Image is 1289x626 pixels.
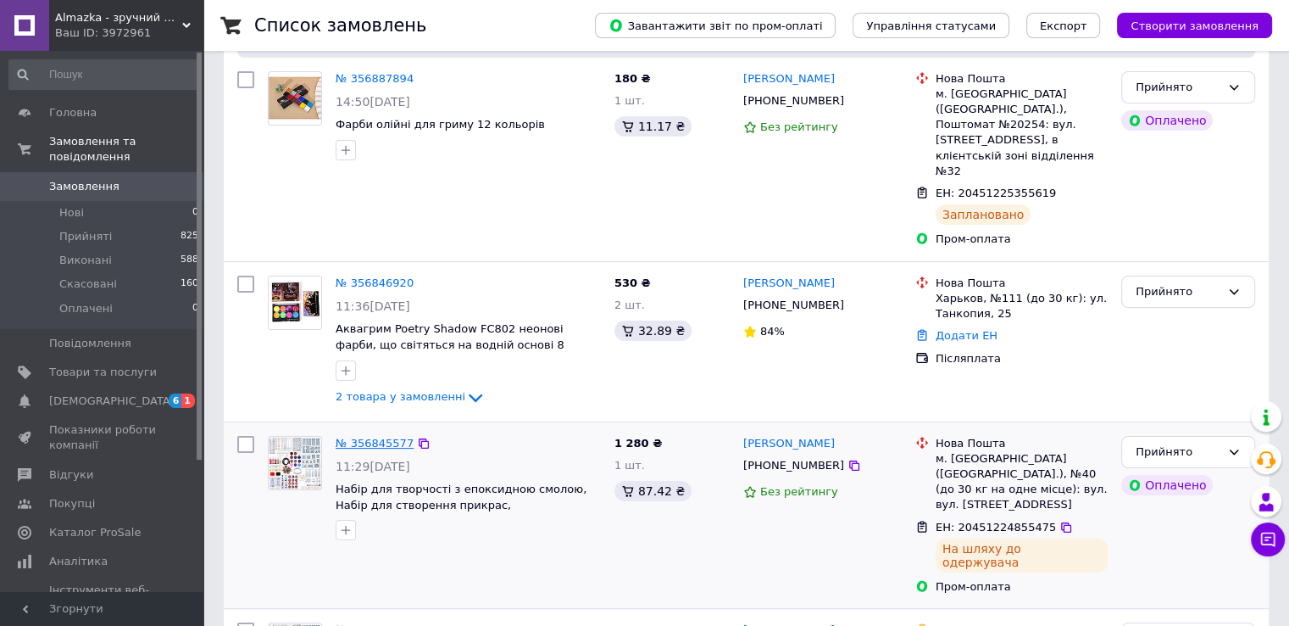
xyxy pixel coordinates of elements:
span: 14:50[DATE] [336,95,410,109]
div: Ваш ID: 3972961 [55,25,203,41]
span: Прийняті [59,229,112,244]
a: № 356846920 [336,277,414,289]
span: Замовлення та повідомлення [49,134,203,165]
div: м. [GEOGRAPHIC_DATA] ([GEOGRAPHIC_DATA].), Поштомат №20254: вул. [STREET_ADDRESS], в клієнтській ... [936,87,1108,179]
span: Скасовані [59,277,117,292]
div: Нова Пошта [936,276,1108,291]
button: Створити замовлення [1117,13,1272,38]
div: Оплачено [1121,110,1213,131]
div: 11.17 ₴ [614,116,692,137]
span: 11:36[DATE] [336,299,410,313]
span: Інструменти веб-майстра та SEO [49,583,157,613]
span: 84% [760,325,785,338]
a: № 356845577 [336,437,414,450]
span: Головна [49,105,97,120]
div: Прийнято [1136,79,1220,97]
span: 160 [181,277,198,292]
span: 825 [181,229,198,244]
div: Нова Пошта [936,436,1108,451]
a: [PERSON_NAME] [743,71,835,87]
div: м. [GEOGRAPHIC_DATA] ([GEOGRAPHIC_DATA].), №40 (до 30 кг на одне місце): вул. вул. [STREET_ADDRESS] [936,451,1108,513]
span: Каталог ProSale [49,525,141,540]
span: 2 товара у замовленні [336,390,465,403]
span: ЕН: 20451224855475 [936,521,1056,534]
div: Оплачено [1121,475,1213,495]
span: 11:29[DATE] [336,460,410,473]
span: Замовлення [49,179,119,194]
a: 2 товара у замовленні [336,390,486,403]
span: Без рейтингу [760,120,838,133]
span: 530 ₴ [614,277,651,289]
div: 32.89 ₴ [614,321,692,341]
a: Аквагрим Poetry Shadow FC802 неонові фарби, що світяться на водній основі 8 кольорів [336,322,564,366]
a: Створити замовлення [1100,19,1272,31]
span: 588 [181,253,198,268]
span: Експорт [1040,20,1087,32]
span: 0 [192,205,198,221]
img: Фото товару [269,277,321,329]
button: Завантажити звіт по пром-оплаті [595,13,836,38]
span: Аналітика [49,554,108,569]
span: 1 [181,394,195,408]
img: Фото товару [269,437,321,489]
span: Товари та послуги [49,365,157,380]
span: Покупці [49,496,95,511]
img: Фото товару [269,76,321,120]
a: Додати ЕН [936,329,997,342]
span: Нові [59,205,84,221]
div: [PHONE_NUMBER] [740,90,847,112]
span: Завантажити звіт по пром-оплаті [608,18,822,33]
div: Пром-оплата [936,232,1108,247]
span: Відгуки [49,467,93,483]
span: Almazka - зручний шоппінг [55,10,182,25]
span: 1 шт. [614,94,645,107]
div: [PHONE_NUMBER] [740,455,847,477]
a: [PERSON_NAME] [743,276,835,292]
a: Фото товару [268,436,322,490]
h1: Список замовлень [254,15,426,36]
span: Показники роботи компанії [49,422,157,453]
span: Управління статусами [866,20,996,32]
div: Прийнято [1136,283,1220,301]
a: Фото товару [268,71,322,126]
span: Виконані [59,253,112,268]
span: 1 280 ₴ [614,437,662,450]
button: Управління статусами [853,13,1009,38]
span: 6 [169,394,182,408]
button: Чат з покупцем [1251,523,1285,556]
span: 0 [192,301,198,316]
div: Заплановано [936,204,1031,225]
div: Післяплата [936,351,1108,366]
div: [PHONE_NUMBER] [740,294,847,316]
span: Оплачені [59,301,113,316]
span: 2 шт. [614,299,645,311]
span: 180 ₴ [614,72,651,85]
div: Нова Пошта [936,71,1108,87]
div: Харьков, №111 (до 30 кг): ул. Танкопия, 25 [936,291,1108,321]
span: [DEMOGRAPHIC_DATA] [49,394,175,409]
span: Повідомлення [49,336,131,351]
a: Фарби олійні для гриму 12 кольорів [336,118,545,131]
a: Набір для творчості з епоксидною смолою, Набір для створення прикрас, [GEOGRAPHIC_DATA], кулонів,... [336,483,586,527]
div: Пром-оплата [936,579,1108,595]
span: Створити замовлення [1131,20,1258,32]
div: Прийнято [1136,444,1220,461]
input: Пошук [8,59,200,90]
a: № 356887894 [336,72,414,85]
span: 1 шт. [614,459,645,472]
span: ЕН: 20451225355619 [936,187,1056,199]
button: Експорт [1026,13,1101,38]
span: Без рейтингу [760,485,838,498]
a: Фото товару [268,276,322,330]
div: 87.42 ₴ [614,481,692,501]
a: [PERSON_NAME] [743,436,835,452]
div: На шляху до одержувача [936,539,1108,573]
